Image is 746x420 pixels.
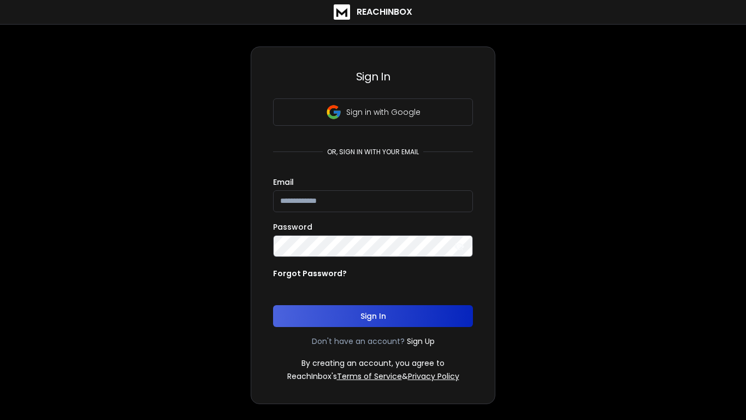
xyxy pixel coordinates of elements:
a: ReachInbox [334,4,412,20]
img: logo [334,4,350,20]
p: or, sign in with your email [323,148,423,156]
p: Sign in with Google [346,107,421,118]
a: Privacy Policy [408,371,459,382]
p: By creating an account, you agree to [301,358,445,369]
p: ReachInbox's & [287,371,459,382]
h1: ReachInbox [357,5,412,19]
a: Sign Up [407,336,435,347]
button: Sign In [273,305,473,327]
button: Sign in with Google [273,98,473,126]
label: Email [273,178,294,186]
p: Don't have an account? [312,336,405,347]
a: Terms of Service [337,371,402,382]
h3: Sign In [273,69,473,84]
p: Forgot Password? [273,268,347,279]
label: Password [273,223,312,231]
